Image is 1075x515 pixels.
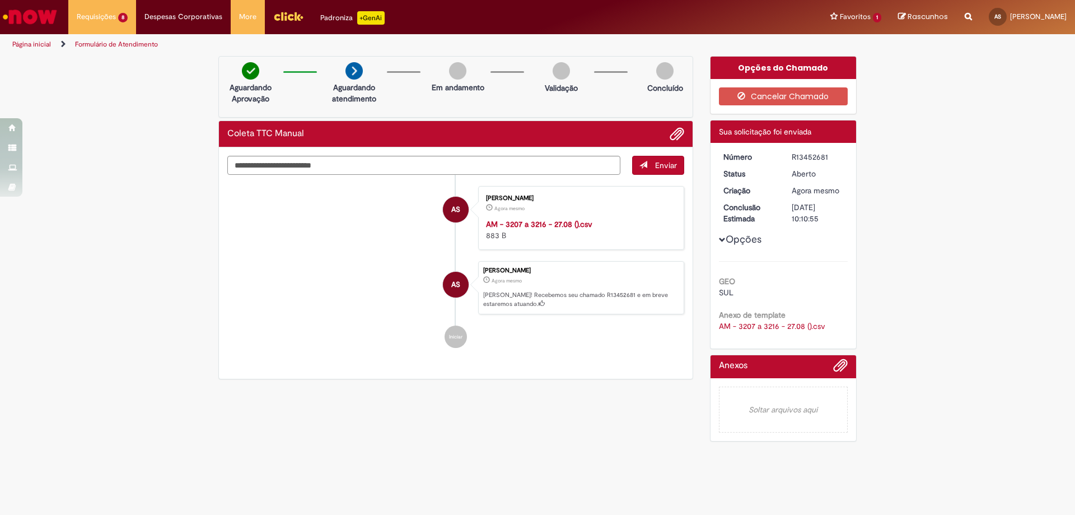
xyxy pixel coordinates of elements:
div: R13452681 [792,151,844,163]
dt: Número [715,151,784,163]
div: 883 B [486,219,672,241]
a: Formulário de Atendimento [75,40,158,49]
a: Página inicial [12,40,51,49]
div: Aberto [792,168,844,179]
div: [PERSON_NAME] [486,195,672,202]
div: Opções do Chamado [711,57,857,79]
button: Cancelar Chamado [719,87,848,105]
div: Padroniza [320,11,385,25]
h2: Anexos [719,361,747,371]
p: [PERSON_NAME]! Recebemos seu chamado R13452681 e em breve estaremos atuando. [483,291,678,308]
em: Soltar arquivos aqui [719,387,848,433]
img: click_logo_yellow_360x200.png [273,8,303,25]
span: SUL [719,287,733,298]
p: +GenAi [357,11,385,25]
div: 27/08/2025 14:10:49 [792,185,844,196]
span: Requisições [77,11,116,22]
div: Ana Leticia Waszak Da Silva [443,272,469,298]
time: 27/08/2025 14:10:49 [792,185,839,196]
textarea: Digite sua mensagem aqui... [227,156,620,175]
span: Favoritos [840,11,871,22]
span: Rascunhos [908,11,948,22]
span: AS [994,13,1001,20]
img: img-circle-grey.png [449,62,466,80]
div: [DATE] 10:10:55 [792,202,844,224]
img: img-circle-grey.png [656,62,674,80]
span: 1 [873,13,881,22]
span: AS [451,271,460,298]
time: 27/08/2025 14:10:47 [494,205,525,212]
img: ServiceNow [1,6,59,28]
img: arrow-next.png [345,62,363,80]
li: Ana Leticia Waszak Da Silva [227,261,684,315]
span: Agora mesmo [492,277,522,284]
div: [PERSON_NAME] [483,267,678,274]
span: Despesas Corporativas [144,11,222,22]
span: Agora mesmo [494,205,525,212]
p: Concluído [647,82,683,94]
span: Agora mesmo [792,185,839,196]
p: Aguardando atendimento [327,82,381,104]
button: Adicionar anexos [833,358,848,378]
span: [PERSON_NAME] [1010,12,1067,21]
h2: Coleta TTC Manual Histórico de tíquete [227,129,304,139]
time: 27/08/2025 14:10:49 [492,277,522,284]
p: Aguardando Aprovação [223,82,278,104]
span: Enviar [655,160,677,170]
p: Em andamento [432,82,484,93]
img: check-circle-green.png [242,62,259,80]
button: Enviar [632,156,684,175]
button: Adicionar anexos [670,127,684,141]
b: Anexo de template [719,310,786,320]
a: Rascunhos [898,12,948,22]
a: AM - 3207 a 3216 - 27.08 ().csv [486,219,592,229]
span: More [239,11,256,22]
span: Sua solicitação foi enviada [719,127,811,137]
ul: Trilhas de página [8,34,708,55]
dt: Conclusão Estimada [715,202,784,224]
dt: Criação [715,185,784,196]
span: AS [451,196,460,223]
div: Ana Leticia Waszak Da Silva [443,197,469,222]
p: Validação [545,82,578,94]
img: img-circle-grey.png [553,62,570,80]
a: Download de AM - 3207 a 3216 - 27.08 ().csv [719,321,825,331]
dt: Status [715,168,784,179]
span: 8 [118,13,128,22]
ul: Histórico de tíquete [227,175,684,360]
b: GEO [719,276,735,286]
